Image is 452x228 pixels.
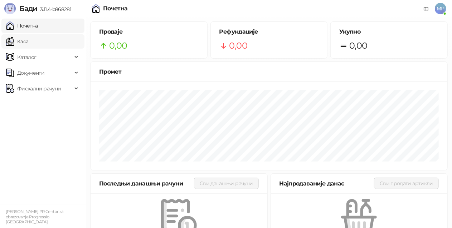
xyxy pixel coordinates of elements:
div: Почетна [103,6,128,11]
span: 0,00 [349,39,367,53]
h5: Укупно [339,28,439,36]
span: 0,00 [229,39,247,53]
span: 0,00 [109,39,127,53]
h5: Рефундације [219,28,319,36]
div: Најпродаваније данас [280,179,374,188]
span: Документи [17,66,44,80]
span: Бади [19,4,37,13]
button: Сви данашњи рачуни [194,178,258,189]
span: MP [435,3,446,14]
span: 3.11.4-b868281 [37,6,71,13]
h5: Продаје [99,28,199,36]
span: Фискални рачуни [17,81,61,96]
img: Logo [4,3,16,14]
span: Каталог [17,50,37,64]
button: Сви продати артикли [374,178,439,189]
a: Документација [421,3,432,14]
a: Почетна [6,19,38,33]
div: Последњи данашњи рачуни [99,179,194,188]
a: Каса [6,34,28,49]
small: [PERSON_NAME] PR Centar za obrazovanje Progressio [GEOGRAPHIC_DATA] [6,209,63,224]
div: Промет [99,67,439,76]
